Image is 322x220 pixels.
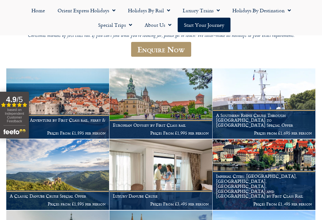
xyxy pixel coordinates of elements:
[10,201,106,206] p: Prices from £1,895 per person
[226,3,297,18] a: Holidays by Destination
[10,118,106,128] h1: Croatian Adventure by First Class rail, ferry & air
[216,113,312,128] h1: A Southern Rhine Cruise Through [GEOGRAPHIC_DATA] to [GEOGRAPHIC_DATA] Special Offer
[51,3,122,18] a: Orient Express Holidays
[176,3,226,18] a: Luxury Trains
[109,68,213,139] a: European Odyssey by First Class rail Prices From £1,995 per person
[138,18,178,32] a: About Us
[92,18,138,32] a: Special Trips
[10,27,312,39] p: Explore the best of what Germany has to offer via a unique rail journey. Below are a selection of...
[109,139,213,210] a: Luxury Danube Cruise Prices From £3,495 per person
[213,68,316,139] a: A Southern Rhine Cruise Through [GEOGRAPHIC_DATA] to [GEOGRAPHIC_DATA] Special Offer Prices from ...
[10,194,106,199] h1: A Classic Danube Cruise Special Offer
[113,130,209,136] p: Prices From £1,995 per person
[131,42,191,57] a: Enquire Now
[6,68,109,139] a: Croatian Adventure by First Class rail, ferry & air Prices From £1,895 per person
[113,123,209,128] h1: European Odyssey by First Class rail
[122,3,176,18] a: Holidays by Rail
[216,201,312,206] p: Prices From £1,495 per person
[25,3,51,18] a: Home
[178,18,230,32] a: Start your Journey
[6,139,109,210] a: A Classic Danube Cruise Special Offer Prices from £1,895 per person
[10,130,106,136] p: Prices From £1,895 per person
[113,201,209,206] p: Prices From £3,495 per person
[113,194,209,199] h1: Luxury Danube Cruise
[216,130,312,136] p: Prices from £1,695 per person
[3,3,319,32] nav: Menu
[213,139,316,210] a: Imperial Cities: [GEOGRAPHIC_DATA], [GEOGRAPHIC_DATA], [GEOGRAPHIC_DATA], [GEOGRAPHIC_DATA] and [...
[216,174,312,199] h1: Imperial Cities: [GEOGRAPHIC_DATA], [GEOGRAPHIC_DATA], [GEOGRAPHIC_DATA], [GEOGRAPHIC_DATA] and [...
